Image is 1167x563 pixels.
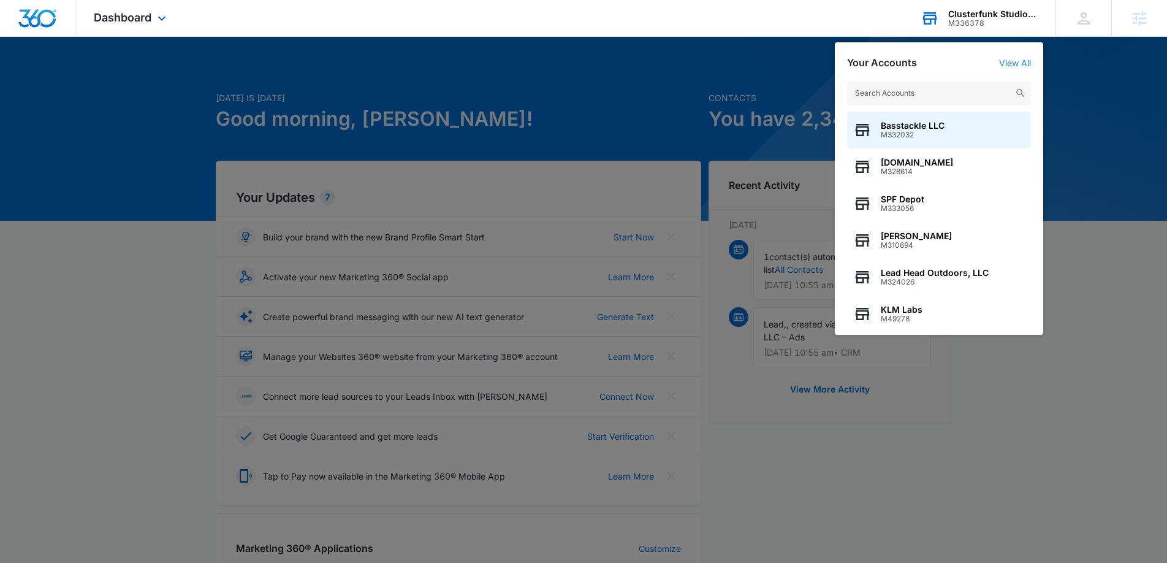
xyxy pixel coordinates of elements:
[881,131,945,139] span: M332032
[881,315,922,323] span: M49278
[999,58,1031,68] a: View All
[881,194,924,204] span: SPF Depot
[881,278,989,286] span: M324026
[847,222,1031,259] button: [PERSON_NAME]M310694
[847,148,1031,185] button: [DOMAIN_NAME]M328614
[847,259,1031,296] button: Lead Head Outdoors, LLCM324026
[881,231,952,241] span: [PERSON_NAME]
[881,241,952,250] span: M310694
[847,57,917,69] h2: Your Accounts
[881,158,953,167] span: [DOMAIN_NAME]
[881,268,989,278] span: Lead Head Outdoors, LLC
[881,305,922,315] span: KLM Labs
[881,167,953,176] span: M328614
[847,296,1031,332] button: KLM LabsM49278
[948,19,1038,28] div: account id
[881,204,924,213] span: M333056
[847,81,1031,105] input: Search Accounts
[94,11,151,24] span: Dashboard
[948,9,1038,19] div: account name
[847,112,1031,148] button: Basstackle LLCM332032
[847,185,1031,222] button: SPF DepotM333056
[881,121,945,131] span: Basstackle LLC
